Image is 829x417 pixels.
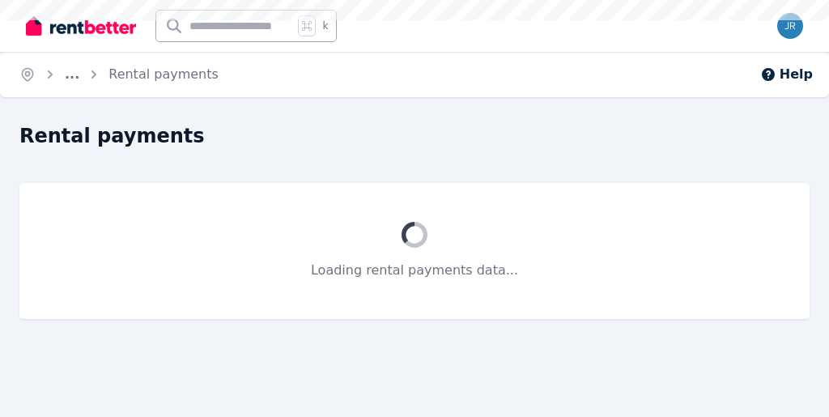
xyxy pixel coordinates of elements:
[760,65,813,84] button: Help
[26,14,136,38] img: RentBetter
[322,19,328,32] span: k
[777,13,803,39] img: Jun Rey Lahoylahoy
[108,66,219,82] a: Rental payments
[65,66,79,82] a: ...
[19,123,205,149] h1: Rental payments
[58,261,771,280] p: Loading rental payments data...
